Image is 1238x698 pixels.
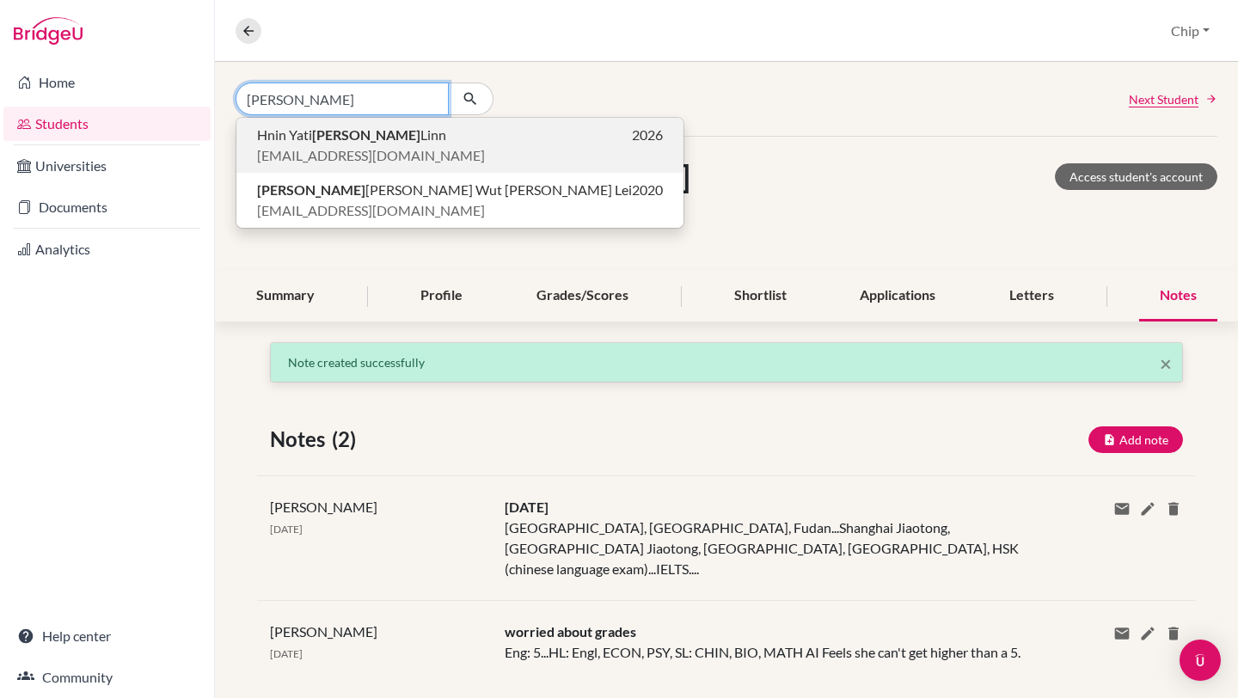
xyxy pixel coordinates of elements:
span: Hnin Yati Linn [257,125,446,145]
button: Close [1160,353,1172,374]
span: [DATE] [270,647,303,660]
button: Chip [1163,15,1217,47]
span: 2020 [632,180,663,200]
p: Note created successfully [288,353,1165,371]
div: Grades/Scores [516,271,649,321]
b: [PERSON_NAME] [257,181,365,198]
div: Summary [236,271,335,321]
div: Profile [400,271,483,321]
span: worried about grades [505,623,636,640]
div: Letters [989,271,1075,321]
span: [PERSON_NAME] [270,499,377,515]
button: [PERSON_NAME][PERSON_NAME] Wut [PERSON_NAME] Lei2020[EMAIL_ADDRESS][DOMAIN_NAME] [236,173,683,228]
span: [EMAIL_ADDRESS][DOMAIN_NAME] [257,200,485,221]
button: Hnin Yati[PERSON_NAME]Linn2026[EMAIL_ADDRESS][DOMAIN_NAME] [236,118,683,173]
span: [PERSON_NAME] [270,623,377,640]
span: [PERSON_NAME] Wut [PERSON_NAME] Lei [257,180,632,200]
a: Students [3,107,211,141]
span: [EMAIL_ADDRESS][DOMAIN_NAME] [257,145,485,166]
div: Shortlist [714,271,807,321]
input: Find student by name... [236,83,449,115]
span: 2026 [632,125,663,145]
div: Eng: 5...HL: Engl, ECON, PSY, SL: CHIN, BIO, MATH AI Feels she can't get higher than a 5. [492,621,1039,663]
div: Open Intercom Messenger [1180,640,1221,681]
a: Help center [3,619,211,653]
a: Access student's account [1055,163,1217,190]
a: Next Student [1129,90,1217,108]
a: Universities [3,149,211,183]
span: [DATE] [270,523,303,536]
span: [DATE] [505,499,549,515]
a: Analytics [3,232,211,266]
span: × [1160,351,1172,376]
a: Community [3,660,211,695]
span: Next Student [1129,90,1198,108]
span: (2) [332,424,363,455]
a: Documents [3,190,211,224]
a: Home [3,65,211,100]
div: [GEOGRAPHIC_DATA], [GEOGRAPHIC_DATA], Fudan...Shanghai Jiaotong, [GEOGRAPHIC_DATA] Jiaotong, [GEO... [492,497,1039,579]
div: Notes [1139,271,1217,321]
b: [PERSON_NAME] [312,126,420,143]
img: Bridge-U [14,17,83,45]
div: Applications [839,271,956,321]
span: Notes [270,424,332,455]
button: Add note [1088,426,1183,453]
